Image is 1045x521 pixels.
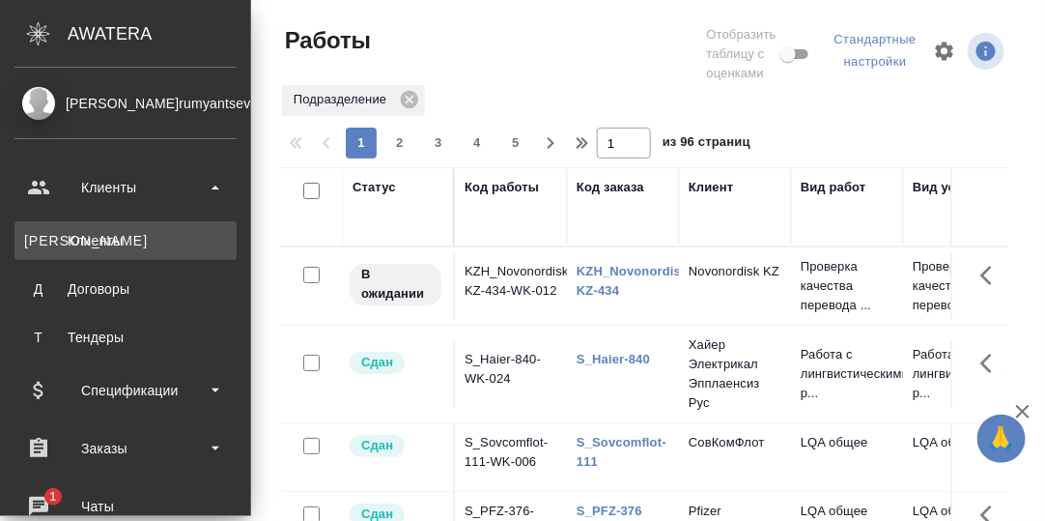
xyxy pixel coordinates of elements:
span: из 96 страниц [663,130,750,159]
div: Подразделение [282,85,425,116]
p: Сдан [361,353,393,372]
span: 🙏 [985,419,1018,459]
div: Клиенты [14,173,237,202]
a: S_Sovcomflot-111 [577,435,666,469]
p: LQA общее [913,433,1005,452]
span: 5 [500,133,531,153]
div: Вид услуги [913,178,984,197]
p: Pfizer [689,502,781,521]
div: Вид работ [801,178,866,197]
p: Novonordisk KZ [689,262,781,281]
div: Клиент [689,178,733,197]
div: Тендеры [24,328,227,347]
button: 🙏 [977,415,1026,463]
div: Менеджер проверил работу исполнителя, передает ее на следующий этап [348,433,443,459]
div: Исполнитель назначен, приступать к работе пока рано [348,262,443,307]
span: Отобразить таблицу с оценками [707,25,777,83]
span: 4 [462,133,493,153]
a: S_Haier-840 [577,352,650,366]
button: Здесь прячутся важные кнопки [969,252,1015,299]
p: Работа с лингвистическими р... [913,345,1005,403]
a: ТТендеры [14,318,237,357]
button: 2 [384,128,415,159]
div: Код работы [465,178,539,197]
td: S_Sovcomflot-111-WK-006 [455,423,567,491]
button: 4 [462,128,493,159]
span: 3 [423,133,454,153]
p: Проверка качества перевода ... [801,257,893,315]
div: Статус [353,178,396,197]
span: Посмотреть информацию [968,33,1008,70]
p: Подразделение [294,90,393,109]
a: [PERSON_NAME]Клиенты [14,221,237,260]
div: Код заказа [577,178,644,197]
div: Спецификации [14,376,237,405]
td: S_Haier-840-WK-024 [455,340,567,408]
span: 2 [384,133,415,153]
p: Проверка качества перевода ... [913,257,1005,315]
span: 1 [38,487,68,507]
button: Здесь прячутся важные кнопки [969,340,1015,387]
p: Сдан [361,436,393,455]
p: СовКомФлот [689,433,781,452]
a: KZH_Novonordisk-KZ-434 [577,264,692,298]
button: 3 [423,128,454,159]
div: Договоры [24,279,227,299]
div: split button [830,25,921,77]
div: Менеджер проверил работу исполнителя, передает ее на следующий этап [348,350,443,376]
p: LQA общее [801,502,893,521]
div: [PERSON_NAME]rumyantseva [14,93,237,114]
span: Работы [280,25,371,56]
div: AWATERA [68,14,251,53]
p: Работа с лингвистическими р... [801,345,893,403]
p: LQA общее [801,433,893,452]
a: S_PFZ-376 [577,504,642,518]
p: Хайер Электрикал Эпплаенсиз Рус [689,335,781,413]
p: В ожидании [361,265,430,304]
td: KZH_Novonordisk-KZ-434-WK-012 [455,252,567,320]
div: Чаты [14,492,237,521]
span: Настроить таблицу [921,28,968,74]
div: Клиенты [24,231,227,250]
button: 5 [500,128,531,159]
div: Заказы [14,434,237,463]
p: LQA общее [913,502,1005,521]
button: Здесь прячутся важные кнопки [969,423,1015,470]
a: ДДоговоры [14,270,237,308]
